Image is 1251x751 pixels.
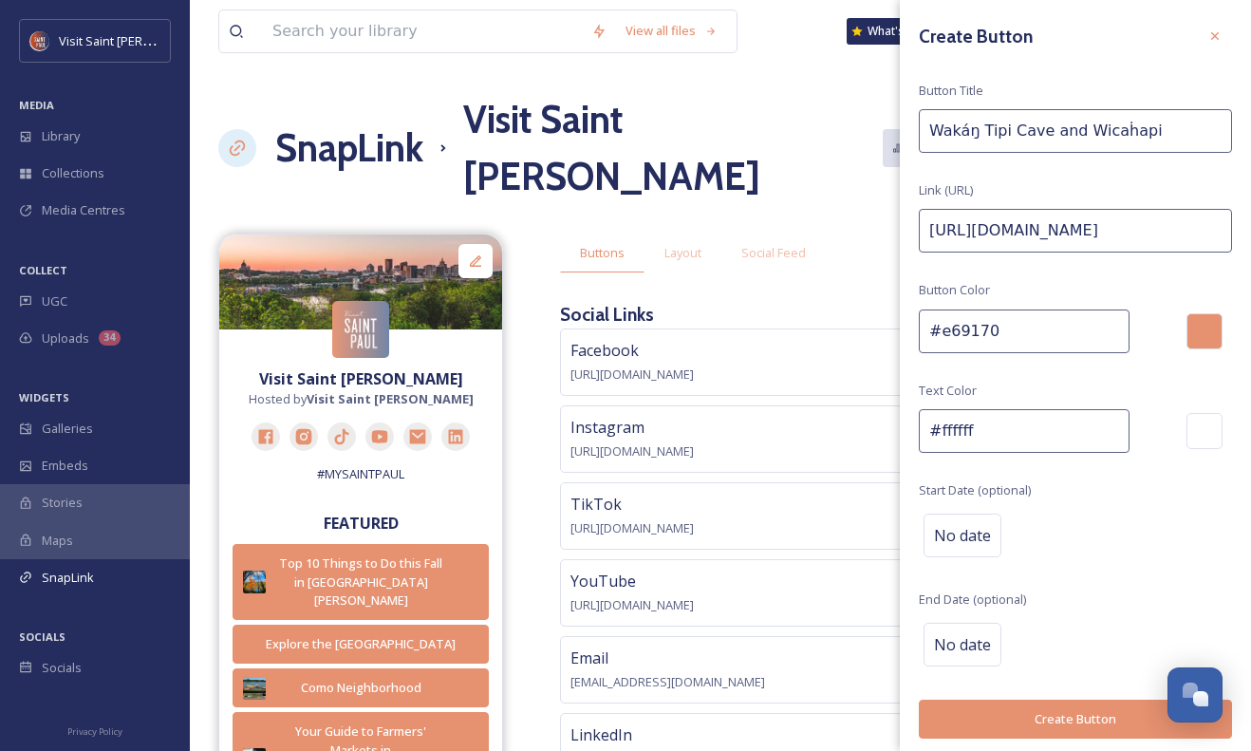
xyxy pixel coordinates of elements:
span: Privacy Policy [67,725,122,738]
button: Create Button [919,700,1232,739]
span: SnapLink [42,569,94,587]
img: Visit%20Saint%20Paul%20Updated%20Profile%20Image.jpg [332,301,389,358]
span: Instagram [570,417,644,438]
span: Button Title [919,82,983,100]
div: Explore the [GEOGRAPHIC_DATA] [243,635,478,653]
span: Layout [664,244,701,262]
span: MEDIA [19,98,54,112]
span: Text Color [919,382,977,400]
span: COLLECT [19,263,67,277]
a: Analytics [883,129,984,166]
span: Social Feed [741,244,806,262]
h3: Social Links [560,301,654,329]
img: 6b6d4cf7-5fdc-4ac5-84b5-2028ac06c0a6.jpg [219,235,502,329]
span: TikTok [570,494,622,515]
span: End Date (optional) [919,591,1026,609]
input: https://www.snapsea.io [919,209,1232,253]
span: [URL][DOMAIN_NAME] [570,366,694,383]
span: [EMAIL_ADDRESS][DOMAIN_NAME] [570,673,765,690]
span: No date [934,524,991,547]
span: Visit Saint [PERSON_NAME] [59,31,211,49]
h1: Visit Saint [PERSON_NAME] [463,91,883,205]
span: Uploads [42,329,89,347]
span: Galleries [42,420,93,438]
span: #MYSAINTPAUL [317,465,404,483]
span: Button Color [919,281,990,299]
span: Buttons [580,244,625,262]
span: Email [570,648,608,668]
a: View all files [616,12,727,49]
span: Link (URL) [919,181,973,199]
strong: Visit Saint [PERSON_NAME] [259,368,463,389]
div: Top 10 Things to Do this Fall in [GEOGRAPHIC_DATA][PERSON_NAME] [275,554,446,610]
span: [URL][DOMAIN_NAME] [570,442,694,460]
span: LinkedIn [570,724,632,745]
span: Library [42,127,80,145]
h3: Create Button [919,23,1033,50]
span: SOCIALS [19,629,65,644]
button: Top 10 Things to Do this Fall in [GEOGRAPHIC_DATA][PERSON_NAME] [233,544,489,620]
span: UGC [42,292,67,310]
input: Search your library [263,10,582,52]
span: No date [934,633,991,656]
span: [URL][DOMAIN_NAME] [570,596,694,613]
button: Explore the [GEOGRAPHIC_DATA] [233,625,489,664]
span: Start Date (optional) [919,481,1031,499]
button: Como Neighborhood [233,668,489,707]
a: Privacy Policy [67,719,122,742]
span: Socials [42,659,82,677]
span: Media Centres [42,201,125,219]
button: Open Chat [1167,667,1223,723]
a: SnapLink [275,120,423,177]
span: WIDGETS [19,390,69,404]
div: Como Neighborhood [275,679,446,697]
strong: Visit Saint [PERSON_NAME] [307,390,474,407]
img: Visit%20Saint%20Paul%20Updated%20Profile%20Image.jpg [30,31,49,50]
div: 34 [99,330,121,346]
span: Collections [42,164,104,182]
span: Facebook [570,340,639,361]
input: My Link [919,109,1232,153]
span: Hosted by [249,390,474,408]
span: Stories [42,494,83,512]
span: Maps [42,532,73,550]
span: [URL][DOMAIN_NAME] [570,519,694,536]
span: Embeds [42,457,88,475]
button: Analytics [883,129,975,166]
span: YouTube [570,571,636,591]
a: What's New [847,18,942,45]
img: bb1bca59-a99a-471f-94b1-dfc95c12c220.jpg [243,571,266,593]
strong: FEATURED [324,513,399,534]
img: 392a43c6-ff62-4105-a0e1-9f89d36a3ec8.jpg [243,677,266,700]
